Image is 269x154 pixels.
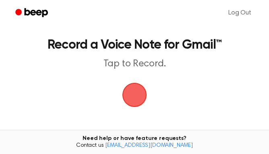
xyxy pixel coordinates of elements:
[10,5,55,21] a: Beep
[5,142,264,150] span: Contact us
[220,3,259,23] a: Log Out
[122,83,147,107] img: Beep Logo
[18,58,251,70] p: Tap to Record.
[18,39,251,51] h1: Record a Voice Note for Gmail™
[105,143,193,148] a: [EMAIL_ADDRESS][DOMAIN_NAME]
